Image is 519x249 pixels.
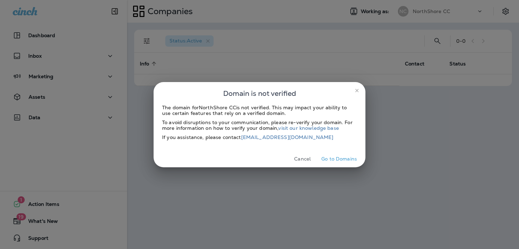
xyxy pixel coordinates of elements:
a: [EMAIL_ADDRESS][DOMAIN_NAME] [241,134,334,140]
a: visit our knowledge base [278,125,339,131]
button: close [351,85,363,96]
div: If you assistance, please contact [162,134,357,140]
button: Cancel [289,154,316,164]
div: The domain for NorthShore CC is not verified. This may impact your ability to use certain feature... [162,105,357,116]
span: Domain is not verified [223,88,296,99]
div: To avoid disruptions to your communication, please re-verify your domain. For more information on... [162,120,357,131]
button: Go to Domains [318,154,360,164]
